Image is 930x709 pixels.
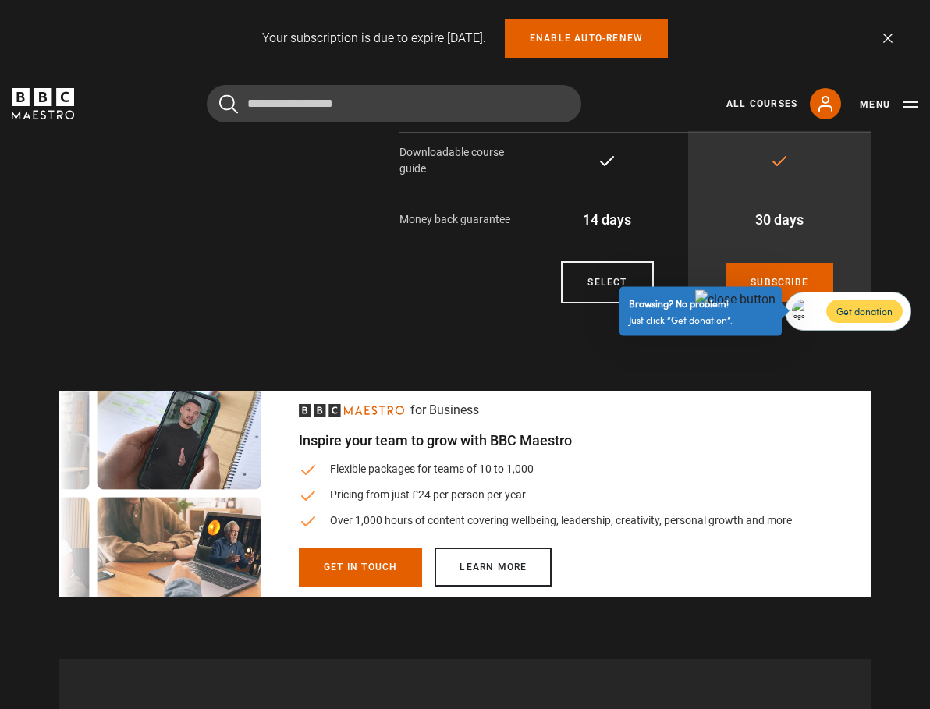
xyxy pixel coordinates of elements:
p: Money back guarantee [399,211,526,228]
button: Toggle navigation [860,97,918,112]
a: Subscribe [726,263,833,302]
svg: BBC Maestro [299,404,404,417]
a: All Courses [726,97,797,111]
p: 30 days [701,209,858,230]
p: 14 days [539,209,676,230]
a: Get in touch [299,548,422,587]
button: Submit the search query [219,94,238,114]
input: Search [207,85,581,122]
img: business-signpost-desktop.webp [59,391,261,597]
p: for Business [410,401,479,420]
a: Learn more [435,548,552,587]
p: Your subscription is due to expire [DATE]. [262,29,486,48]
p: Downloadable course guide [399,144,526,177]
h2: Inspire your team to grow with BBC Maestro [299,432,792,448]
li: Flexible packages for teams of 10 to 1,000 [299,461,792,477]
svg: BBC Maestro [12,88,74,119]
a: Courses [561,261,653,303]
a: Enable auto-renew [505,19,668,58]
li: Over 1,000 hours of content covering wellbeing, leadership, creativity, personal growth and more [299,512,792,529]
li: Pricing from just £24 per person per year [299,487,792,503]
